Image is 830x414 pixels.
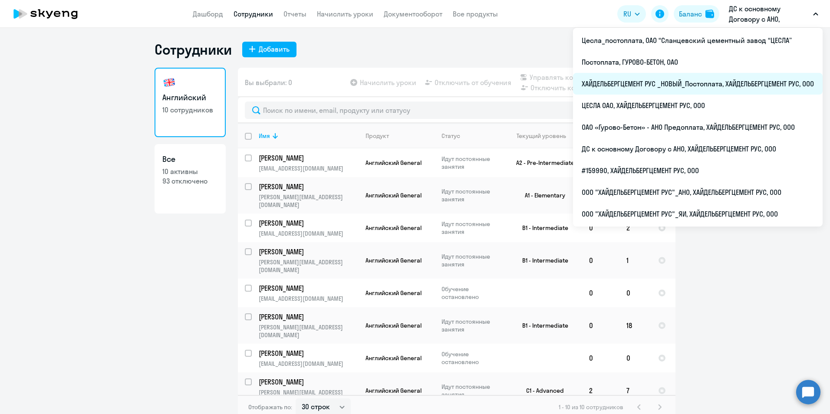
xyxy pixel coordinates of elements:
span: Отображать по: [248,403,292,411]
span: Вы выбрали: 0 [245,77,292,88]
div: Баланс [679,9,702,19]
td: 0 [619,279,651,307]
a: [PERSON_NAME] [259,283,358,293]
td: 0 [582,344,619,372]
h3: Все [162,154,218,165]
p: [PERSON_NAME] [259,377,357,387]
button: Балансbalance [674,5,719,23]
p: [PERSON_NAME] [259,182,357,191]
a: Отчеты [283,10,306,18]
p: Идут постоянные занятия [441,253,501,268]
p: Идут постоянные занятия [441,220,501,236]
a: [PERSON_NAME] [259,312,358,322]
p: [EMAIL_ADDRESS][DOMAIN_NAME] [259,164,358,172]
td: 7 [619,372,651,409]
p: [PERSON_NAME] [259,348,357,358]
div: Продукт [366,132,434,140]
td: 2 [582,372,619,409]
span: Английский General [366,224,422,232]
td: 0 [582,307,619,344]
img: balance [705,10,714,18]
td: A2 - Pre-Intermediate [501,148,582,177]
p: 10 активны [162,167,218,176]
a: Все10 активны93 отключено [155,144,226,214]
span: 1 - 10 из 10 сотрудников [559,403,623,411]
td: B1 - Intermediate [501,307,582,344]
p: [EMAIL_ADDRESS][DOMAIN_NAME] [259,295,358,302]
a: Дашборд [193,10,223,18]
a: Все продукты [453,10,498,18]
p: 10 сотрудников [162,105,218,115]
div: Текущий уровень [517,132,566,140]
p: Обучение остановлено [441,285,501,301]
div: Имя [259,132,358,140]
div: Имя [259,132,270,140]
p: ДС к основному Договору с АНО, ХАЙДЕЛЬБЕРГЦЕМЕНТ РУС, ООО [729,3,810,24]
p: [PERSON_NAME] [259,312,357,322]
td: 2 [619,214,651,242]
div: Добавить [259,44,290,54]
td: 0 [582,279,619,307]
div: Статус [441,132,460,140]
input: Поиск по имени, email, продукту или статусу [245,102,669,119]
span: Английский General [366,354,422,362]
span: Английский General [366,256,422,264]
span: Английский General [366,289,422,297]
a: [PERSON_NAME] [259,247,358,256]
a: [PERSON_NAME] [259,218,358,228]
p: [PERSON_NAME] [259,218,357,228]
span: RU [623,9,631,19]
p: Идут постоянные занятия [441,155,501,171]
a: [PERSON_NAME] [259,153,358,163]
button: ДС к основному Договору с АНО, ХАЙДЕЛЬБЕРГЦЕМЕНТ РУС, ООО [725,3,823,24]
div: Текущий уровень [508,132,582,140]
td: 18 [619,307,651,344]
td: 0 [582,242,619,279]
a: [PERSON_NAME] [259,377,358,387]
div: Продукт [366,132,389,140]
span: Английский General [366,387,422,394]
p: Обучение остановлено [441,350,501,366]
p: [PERSON_NAME] [259,153,357,163]
p: Идут постоянные занятия [441,383,501,398]
div: Статус [441,132,501,140]
a: Документооборот [384,10,442,18]
p: Идут постоянные занятия [441,187,501,203]
a: Сотрудники [234,10,273,18]
p: [EMAIL_ADDRESS][DOMAIN_NAME] [259,230,358,237]
p: [PERSON_NAME][EMAIL_ADDRESS][DOMAIN_NAME] [259,193,358,209]
span: Английский General [366,191,422,199]
h1: Сотрудники [155,41,232,58]
p: [PERSON_NAME][EMAIL_ADDRESS][DOMAIN_NAME] [259,323,358,339]
p: Идут постоянные занятия [441,318,501,333]
td: 0 [619,344,651,372]
ul: RU [573,28,823,227]
td: C1 - Advanced [501,372,582,409]
p: [EMAIL_ADDRESS][DOMAIN_NAME] [259,360,358,368]
button: RU [617,5,646,23]
a: [PERSON_NAME] [259,348,358,358]
td: A1 - Elementary [501,177,582,214]
span: Английский General [366,159,422,167]
a: [PERSON_NAME] [259,182,358,191]
p: [PERSON_NAME] [259,247,357,256]
p: [PERSON_NAME][EMAIL_ADDRESS][DOMAIN_NAME] [259,258,358,274]
td: B1 - Intermediate [501,242,582,279]
p: [PERSON_NAME][EMAIL_ADDRESS][DOMAIN_NAME] [259,388,358,404]
td: B1 - Intermediate [501,214,582,242]
p: [PERSON_NAME] [259,283,357,293]
td: 0 [582,214,619,242]
h3: Английский [162,92,218,103]
a: Английский10 сотрудников [155,68,226,137]
a: Начислить уроки [317,10,373,18]
button: Добавить [242,42,296,57]
td: 1 [619,242,651,279]
img: english [162,76,176,89]
p: 93 отключено [162,176,218,186]
span: Английский General [366,322,422,329]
